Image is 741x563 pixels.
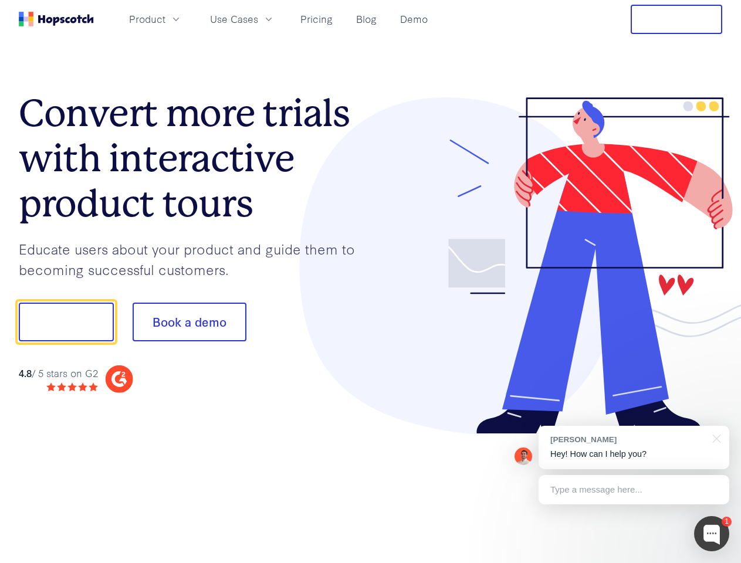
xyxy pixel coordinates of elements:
a: Blog [351,9,381,29]
button: Use Cases [203,9,282,29]
div: 1 [722,517,732,527]
button: Book a demo [133,303,246,341]
h1: Convert more trials with interactive product tours [19,91,371,226]
a: Demo [395,9,432,29]
a: Pricing [296,9,337,29]
button: Show me! [19,303,114,341]
button: Free Trial [631,5,722,34]
div: Type a message here... [539,475,729,504]
img: Mark Spera [515,447,532,465]
div: / 5 stars on G2 [19,366,98,381]
span: Use Cases [210,12,258,26]
a: Home [19,12,94,26]
strong: 4.8 [19,366,32,379]
button: Product [122,9,189,29]
p: Educate users about your product and guide them to becoming successful customers. [19,239,371,279]
span: Product [129,12,165,26]
p: Hey! How can I help you? [550,448,718,460]
div: [PERSON_NAME] [550,434,706,445]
